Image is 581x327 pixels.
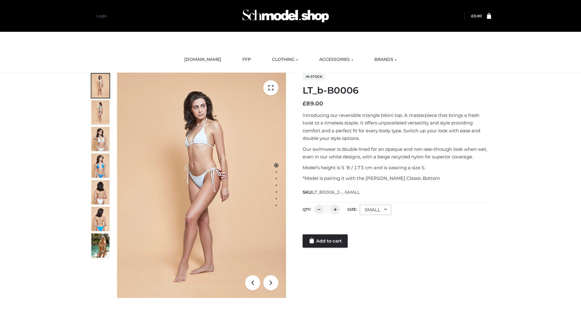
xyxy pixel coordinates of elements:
[117,73,286,298] img: ArielClassicBikiniTop_CloudNine_AzureSky_OW114ECO_1
[91,100,110,124] img: ArielClassicBikiniTop_CloudNine_AzureSky_OW114ECO_2-scaled.jpg
[303,100,323,107] bdi: 89.00
[370,53,401,66] a: BRANDS
[303,189,360,196] span: SKU:
[240,4,331,28] img: Schmodel Admin 964
[303,111,491,142] p: Introducing our reversible triangle bikini top. A masterpiece that brings a fresh twist to a time...
[303,85,491,96] h1: LT_b-B0006
[471,14,482,18] bdi: 0.00
[303,174,491,182] p: *Model is pairing it with the [PERSON_NAME] Classic Bottom
[313,190,360,195] span: LT_B0006_2-_-SMALL
[303,145,491,161] p: Our swimwear is double lined for an opaque and non-see-through look when wet, even in our white d...
[238,53,255,66] a: FFP
[347,207,357,212] label: Size:
[268,53,303,66] a: CLOTHING
[360,205,391,215] div: SMALL
[315,53,358,66] a: ACCESSORIES
[303,100,306,107] span: £
[91,207,110,231] img: ArielClassicBikiniTop_CloudNine_AzureSky_OW114ECO_8-scaled.jpg
[91,74,110,98] img: ArielClassicBikiniTop_CloudNine_AzureSky_OW114ECO_1-scaled.jpg
[471,14,474,18] span: £
[91,233,110,258] img: Arieltop_CloudNine_AzureSky2.jpg
[96,14,107,18] a: Login
[91,154,110,178] img: ArielClassicBikiniTop_CloudNine_AzureSky_OW114ECO_4-scaled.jpg
[180,53,226,66] a: [DOMAIN_NAME]
[303,207,311,212] label: QTY:
[91,127,110,151] img: ArielClassicBikiniTop_CloudNine_AzureSky_OW114ECO_3-scaled.jpg
[303,73,325,80] span: In stock
[303,164,491,172] p: Model’s height is 5 ‘8 / 173 cm and is wearing a size S.
[303,234,348,248] a: Add to cart
[471,14,482,18] a: £0.00
[91,180,110,204] img: ArielClassicBikiniTop_CloudNine_AzureSky_OW114ECO_7-scaled.jpg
